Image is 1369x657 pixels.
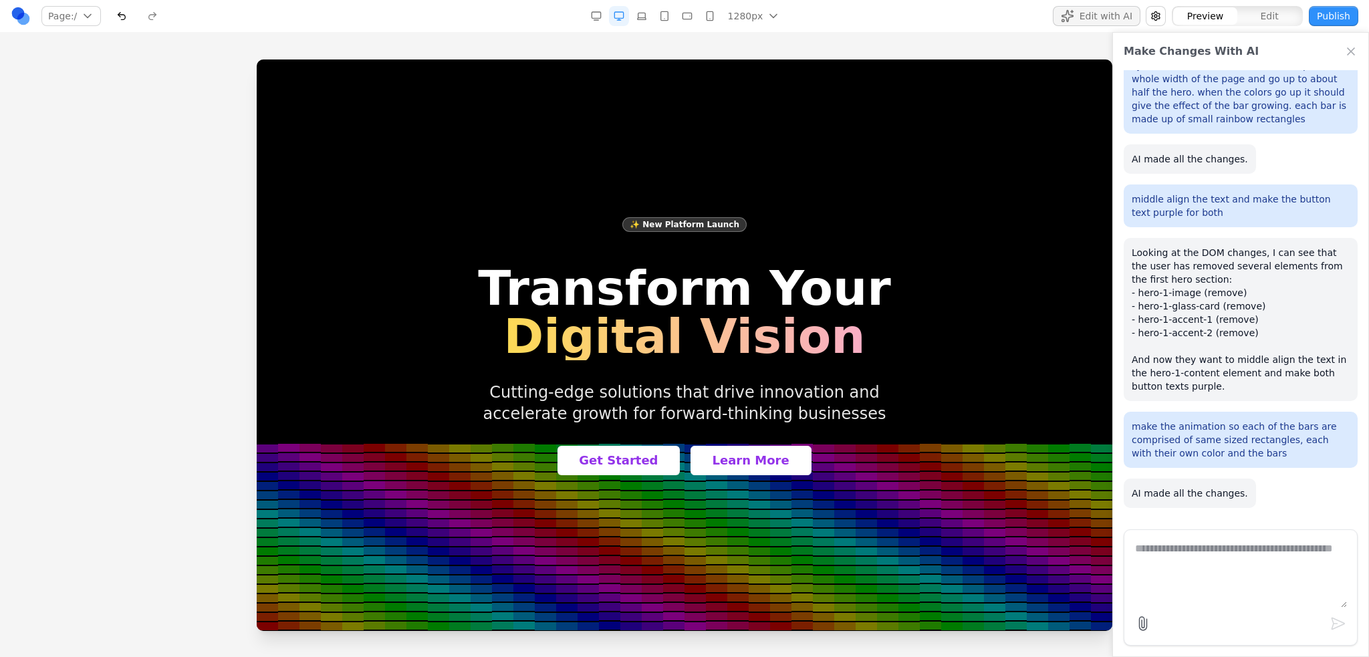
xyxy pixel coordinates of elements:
button: Desktop Wide [586,6,606,26]
button: Tablet [654,6,674,26]
p: Looking at the DOM changes, I can see that the user has removed several elements from the first h... [1132,246,1350,393]
p: middle align the text and make the button text purple for both [1132,192,1350,219]
button: Publish [1309,6,1358,26]
button: Edit with AI [1053,6,1140,26]
span: Edit [1261,9,1279,23]
div: ✨ New Platform Launch [366,158,490,172]
h2: Make Changes With AI [1124,43,1259,59]
span: Preview [1187,9,1224,23]
span: Digital Vision [203,253,652,301]
button: Close Chat [1344,45,1358,58]
button: Learn More [434,386,555,416]
iframe: Preview [257,59,1112,631]
p: AI made all the changes. [1132,487,1248,500]
button: Mobile [700,6,720,26]
p: Cutting-edge solutions that drive innovation and accelerate growth for forward-thinking businesses [203,322,652,365]
button: Page:/ [41,6,101,26]
button: Desktop [609,6,629,26]
label: Attach file [1135,616,1151,632]
button: Laptop [632,6,652,26]
h1: Transform Your [203,205,652,301]
p: make the animation so each of the bars are comprised of same sized rectangles, each with their ow... [1132,420,1350,460]
button: 1280px [723,6,783,26]
span: Edit with AI [1080,9,1132,23]
p: AI made all the changes. [1132,152,1248,166]
button: Get Started [301,386,422,416]
button: Mobile Landscape [677,6,697,26]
